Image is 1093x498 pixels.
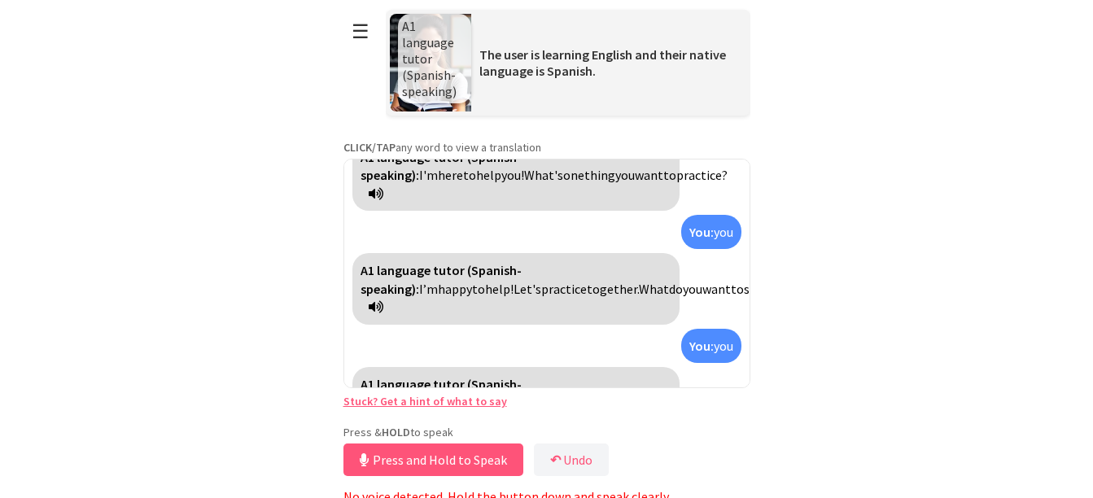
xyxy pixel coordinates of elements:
p: any word to view a translation [343,140,750,155]
span: What [639,281,669,297]
a: Stuck? Get a hint of what to say [343,394,507,408]
span: practice? [676,167,728,183]
img: Scenario Image [390,14,471,111]
strong: A1 language tutor (Spanish-speaking): [361,262,522,296]
div: Click to translate [681,215,741,249]
strong: You: [689,224,714,240]
span: happy [438,281,472,297]
span: to [663,167,676,183]
span: you [683,281,702,297]
span: you [714,338,733,354]
span: thing [584,167,615,183]
span: together. [587,281,639,297]
span: want [635,167,663,183]
strong: HOLD [382,425,410,439]
b: ↶ [550,452,561,468]
span: help [476,167,501,183]
button: ↶Undo [534,443,609,476]
strong: CLICK/TAP [343,140,396,155]
span: to [731,281,744,297]
span: practice [541,281,587,297]
span: I’m [419,281,438,297]
button: Press and Hold to Speak [343,443,523,476]
span: one [563,167,584,183]
span: say [744,281,762,297]
span: Let's [514,281,541,297]
strong: A1 language tutor (Spanish-speaking): [361,149,522,183]
div: Click to translate [681,329,741,363]
span: to [463,167,476,183]
span: The user is learning English and their native language is Spanish. [479,46,726,79]
strong: You: [689,338,714,354]
span: you [615,167,635,183]
p: Press & to speak [343,425,750,439]
div: Click to translate [352,253,680,324]
button: ☰ [343,11,378,52]
span: to [472,281,485,297]
div: Click to translate [352,140,680,211]
span: What's [524,167,563,183]
span: A1 language tutor (Spanish-speaking) [402,18,457,99]
span: want [702,281,731,297]
span: you! [501,167,524,183]
span: I'm [419,167,438,183]
div: Click to translate [352,367,680,438]
span: you [714,224,733,240]
span: help! [485,281,514,297]
strong: A1 language tutor (Spanish-speaking): [361,376,522,410]
span: do [669,281,683,297]
span: here [438,167,463,183]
